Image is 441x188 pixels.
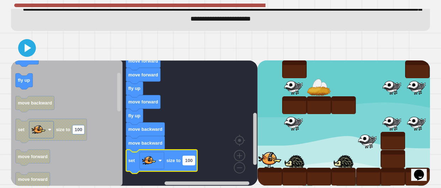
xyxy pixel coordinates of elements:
[128,127,162,132] text: move backward
[128,140,162,145] text: move backward
[128,72,158,77] text: move forward
[128,86,140,91] text: fly up
[18,127,25,132] text: set
[18,100,52,106] text: move backward
[128,158,135,163] text: set
[185,158,193,163] text: 100
[18,77,30,83] text: fly up
[128,113,140,118] text: fly up
[18,154,48,159] text: move forward
[11,60,258,186] div: Blockly Workspace
[411,160,434,181] iframe: chat widget
[128,99,158,104] text: move forward
[166,158,181,163] text: size to
[18,176,48,182] text: move forward
[128,58,158,64] text: move forward
[75,127,82,132] text: 100
[56,127,70,132] text: size to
